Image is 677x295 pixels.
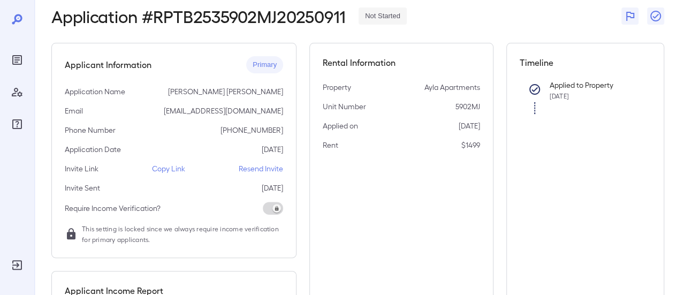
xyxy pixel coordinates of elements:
[9,256,26,274] div: Log Out
[65,125,116,135] p: Phone Number
[424,82,480,93] p: Ayla Apartments
[239,163,283,174] p: Resend Invite
[550,92,569,100] span: [DATE]
[82,223,283,245] span: This setting is locked since we always require income verification for primary applicants.
[168,86,283,97] p: [PERSON_NAME] [PERSON_NAME]
[152,163,185,174] p: Copy Link
[262,144,283,155] p: [DATE]
[520,56,651,69] h5: Timeline
[65,203,161,214] p: Require Income Verification?
[323,56,480,69] h5: Rental Information
[65,86,125,97] p: Application Name
[65,58,151,71] h5: Applicant Information
[220,125,283,135] p: [PHONE_NUMBER]
[323,120,358,131] p: Applied on
[51,6,346,26] h2: Application # RPTB2535902MJ20250911
[459,120,480,131] p: [DATE]
[461,140,480,150] p: $1499
[65,183,100,193] p: Invite Sent
[455,101,480,112] p: 5902MJ
[65,144,121,155] p: Application Date
[65,163,98,174] p: Invite Link
[359,11,407,21] span: Not Started
[262,183,283,193] p: [DATE]
[621,7,638,25] button: Flag Report
[647,7,664,25] button: Close Report
[164,105,283,116] p: [EMAIL_ADDRESS][DOMAIN_NAME]
[9,84,26,101] div: Manage Users
[246,60,283,70] span: Primary
[9,116,26,133] div: FAQ
[323,140,338,150] p: Rent
[323,101,366,112] p: Unit Number
[323,82,351,93] p: Property
[550,80,634,90] p: Applied to Property
[9,51,26,69] div: Reports
[65,105,83,116] p: Email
